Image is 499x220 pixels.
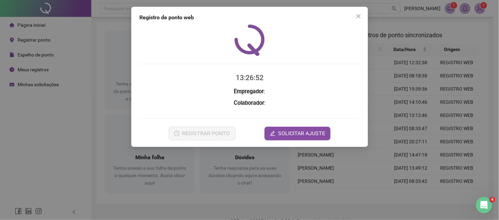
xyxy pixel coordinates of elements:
iframe: Intercom live chat [476,197,492,213]
span: close [356,14,361,19]
strong: Empregador [234,88,264,95]
h3: : [139,87,360,96]
span: 4 [490,197,495,202]
div: Registro de ponto web [139,14,360,22]
span: edit [270,131,275,136]
h3: : [139,99,360,107]
button: REGISTRAR PONTO [168,127,235,140]
span: SOLICITAR AJUSTE [278,129,325,138]
strong: Colaborador [234,100,264,106]
button: Close [353,11,364,22]
button: editSOLICITAR AJUSTE [265,127,331,140]
time: 13:26:52 [236,74,264,82]
img: QRPoint [234,24,265,56]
